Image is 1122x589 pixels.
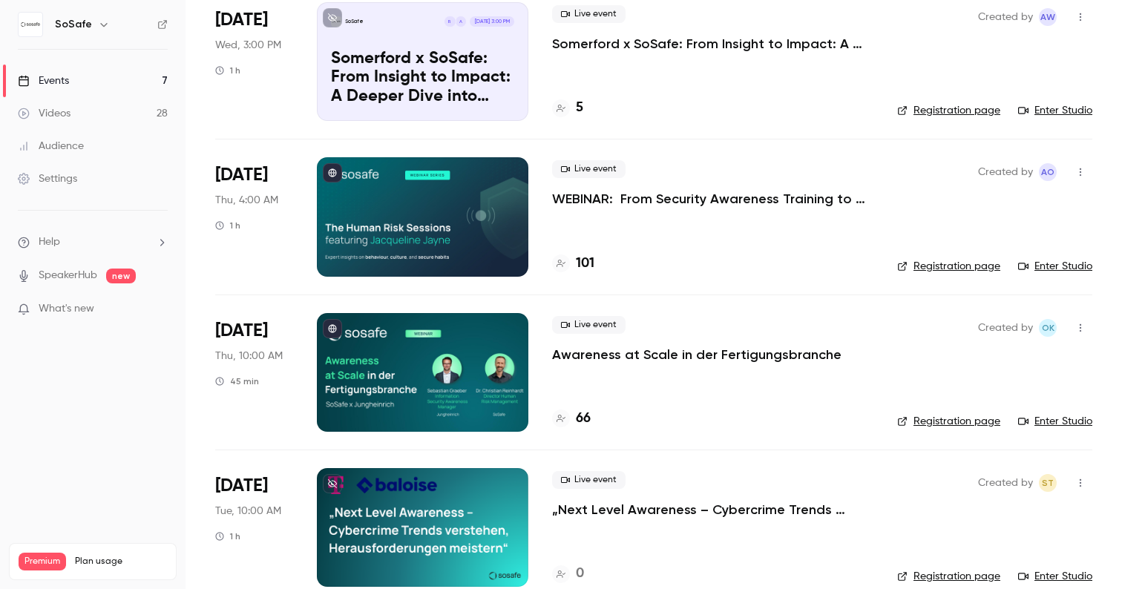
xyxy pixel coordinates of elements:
[552,254,594,274] a: 101
[317,2,528,121] a: Somerford x SoSafe: From Insight to Impact: A Deeper Dive into Behavioral Science in Cybersecurit...
[215,349,283,363] span: Thu, 10:00 AM
[19,553,66,570] span: Premium
[1018,414,1092,429] a: Enter Studio
[1018,103,1092,118] a: Enter Studio
[345,18,364,25] p: SoSafe
[215,474,268,498] span: [DATE]
[576,254,594,274] h4: 101
[978,474,1033,492] span: Created by
[215,313,293,432] div: Sep 4 Thu, 10:00 AM (Europe/Berlin)
[1039,474,1057,492] span: Stefanie Theil
[552,160,626,178] span: Live event
[75,556,167,567] span: Plan usage
[18,73,69,88] div: Events
[897,569,1000,584] a: Registration page
[215,530,240,542] div: 1 h
[215,220,240,231] div: 1 h
[552,98,583,118] a: 5
[215,504,281,519] span: Tue, 10:00 AM
[552,316,626,334] span: Live event
[18,106,70,121] div: Videos
[215,8,268,32] span: [DATE]
[1042,319,1054,337] span: OK
[1018,569,1092,584] a: Enter Studio
[39,268,97,283] a: SpeakerHub
[552,35,873,53] a: Somerford x SoSafe: From Insight to Impact: A Deeper Dive into Behavioral Science in Cybersecurity
[39,301,94,317] span: What's new
[215,65,240,76] div: 1 h
[1040,8,1055,26] span: AW
[444,16,456,27] div: R
[978,163,1033,181] span: Created by
[576,409,591,429] h4: 66
[331,50,514,107] p: Somerford x SoSafe: From Insight to Impact: A Deeper Dive into Behavioral Science in Cybersecurity
[1018,259,1092,274] a: Enter Studio
[978,319,1033,337] span: Created by
[19,13,42,36] img: SoSafe
[455,16,467,27] div: A
[552,346,841,363] a: Awareness at Scale in der Fertigungsbranche
[215,193,278,208] span: Thu, 4:00 AM
[1039,8,1057,26] span: Alexandra Wasilewski
[978,8,1033,26] span: Created by
[552,409,591,429] a: 66
[18,139,84,154] div: Audience
[552,564,584,584] a: 0
[897,103,1000,118] a: Registration page
[897,259,1000,274] a: Registration page
[1041,163,1054,181] span: AO
[55,17,92,32] h6: SoSafe
[18,171,77,186] div: Settings
[1039,163,1057,181] span: Alba Oni
[215,468,293,587] div: Sep 9 Tue, 10:00 AM (Europe/Berlin)
[1039,319,1057,337] span: Olga Krukova
[39,234,60,250] span: Help
[215,157,293,276] div: Sep 4 Thu, 12:00 PM (Australia/Sydney)
[470,16,514,27] span: [DATE] 3:00 PM
[552,501,873,519] a: „Next Level Awareness – Cybercrime Trends verstehen, Herausforderungen meistern“ Telekom Schweiz ...
[18,234,168,250] li: help-dropdown-opener
[552,190,873,208] a: WEBINAR: From Security Awareness Training to Human Risk Management
[215,2,293,121] div: Sep 3 Wed, 3:00 PM (Europe/Berlin)
[552,471,626,489] span: Live event
[576,564,584,584] h4: 0
[576,98,583,118] h4: 5
[552,5,626,23] span: Live event
[897,414,1000,429] a: Registration page
[215,375,259,387] div: 45 min
[106,269,136,283] span: new
[1042,474,1054,492] span: ST
[215,319,268,343] span: [DATE]
[215,163,268,187] span: [DATE]
[215,38,281,53] span: Wed, 3:00 PM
